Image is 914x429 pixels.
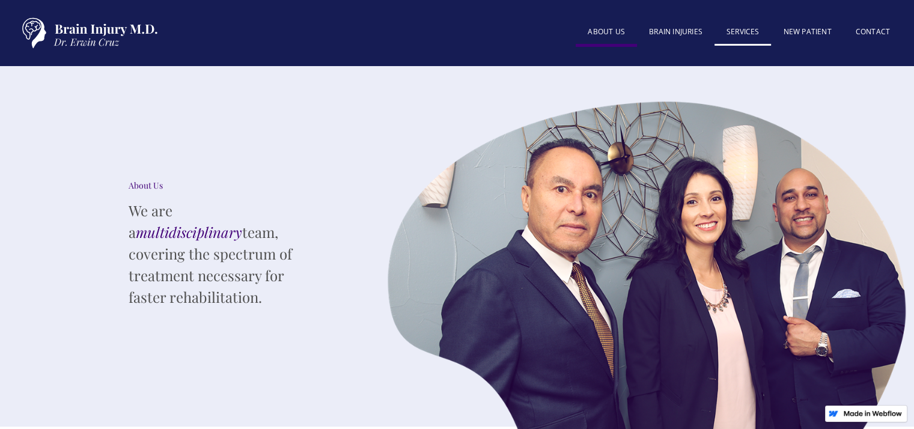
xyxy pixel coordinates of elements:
[12,12,162,54] a: home
[714,20,772,46] a: SERVICES
[576,20,637,47] a: About US
[771,20,843,44] a: New patient
[844,20,902,44] a: Contact
[843,410,902,416] img: Made in Webflow
[129,199,309,308] p: We are a team, covering the spectrum of treatment necessary for faster rehabilitation.
[136,222,242,242] em: multidisciplinary
[637,20,714,44] a: BRAIN INJURIES
[129,180,309,192] div: About Us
